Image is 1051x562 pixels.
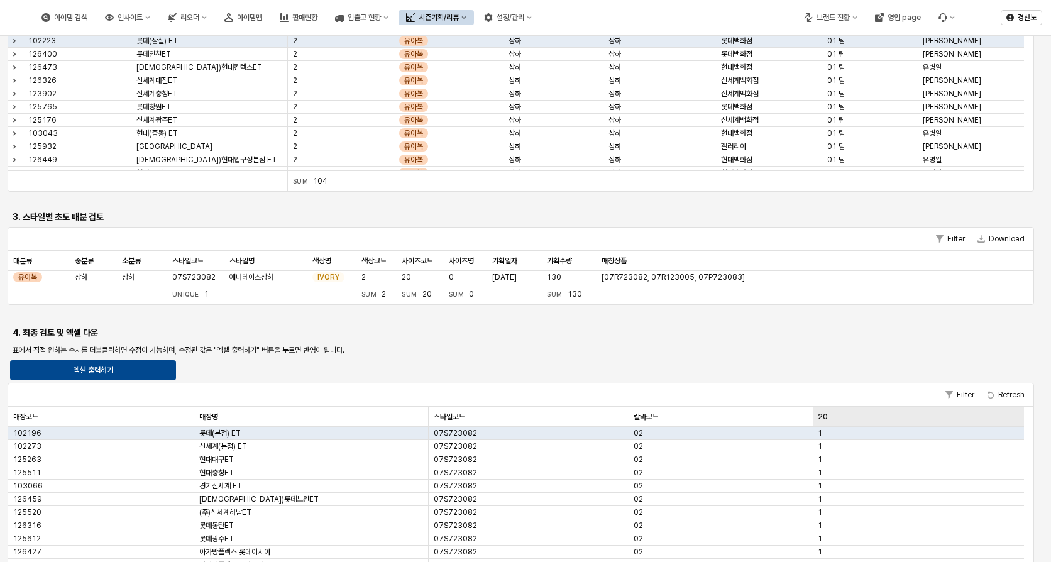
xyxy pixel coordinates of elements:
[402,256,433,266] span: 사이즈코드
[8,152,25,167] div: Expand row
[509,102,521,112] span: 상하
[180,13,199,22] div: 리오더
[317,272,339,282] span: IVORY
[608,128,621,138] span: 상하
[199,412,218,422] span: 매장명
[97,10,158,25] div: 인사이트
[818,468,822,478] span: 1
[634,441,643,451] span: 02
[172,289,209,299] div: 1
[449,256,474,266] span: 사이즈명
[75,256,94,266] span: 중분류
[293,75,297,85] span: 2
[34,10,95,25] button: 아이템 검색
[434,412,465,422] span: 스타일코드
[8,33,25,48] div: Expand row
[923,102,981,112] span: [PERSON_NAME]
[1018,13,1037,23] p: 경선노
[721,49,752,59] span: 롯데백화점
[292,13,317,22] div: 판매현황
[404,155,423,165] span: 유아복
[509,49,521,59] span: 상하
[940,387,979,402] button: Filter
[160,10,214,25] button: 리오더
[509,168,521,178] span: 상하
[923,75,981,85] span: [PERSON_NAME]
[972,231,1030,246] button: Download
[229,256,255,266] span: 스타일명
[404,128,423,138] span: 유아복
[217,10,270,25] button: 아이템맵
[327,10,396,25] div: 입출고 현황
[13,428,41,438] span: 102196
[923,141,981,152] span: [PERSON_NAME]
[434,521,477,531] span: 07S723082
[721,128,752,138] span: 현대백화점
[434,507,477,517] span: 07S723082
[796,10,865,25] div: 브랜드 전환
[28,49,57,59] span: 126400
[547,290,568,298] span: Sum
[199,428,241,438] span: 롯데(본점) ET
[293,102,297,112] span: 2
[634,428,643,438] span: 02
[13,534,41,544] span: 125612
[54,13,87,22] div: 아이템 검색
[8,86,25,101] div: Expand row
[348,13,381,22] div: 입출고 현황
[721,115,759,125] span: 신세계백화점
[136,141,212,152] span: [GEOGRAPHIC_DATA]
[509,75,521,85] span: 상하
[492,256,517,266] span: 기획일자
[568,290,582,299] span: 130
[404,75,423,85] span: 유아복
[509,89,521,99] span: 상하
[199,441,247,451] span: 신세계(본점) ET
[608,49,621,59] span: 상하
[818,428,822,438] span: 1
[399,10,474,25] div: 시즌기획/리뷰
[509,115,521,125] span: 상하
[199,507,251,517] span: (주)신세계하남ET
[476,10,539,25] div: 설정/관리
[721,36,752,46] span: 롯데백화점
[361,272,366,282] span: 2
[293,177,314,185] span: Sum
[28,75,57,85] span: 126326
[434,534,477,544] span: 07S723082
[122,256,141,266] span: 소분류
[827,115,845,125] span: 01 팀
[817,13,850,22] div: 브랜드 전환
[361,290,382,298] span: Sum
[434,455,477,465] span: 07S723082
[449,272,454,282] span: 0
[818,494,822,504] span: 1
[634,521,643,531] span: 02
[172,256,204,266] span: 스타일코드
[931,10,962,25] div: Menu item 6
[28,155,57,165] span: 126449
[827,75,845,85] span: 01 팀
[608,89,621,99] span: 상하
[199,494,319,504] span: [DEMOGRAPHIC_DATA])롯데노원ET
[404,49,423,59] span: 유아복
[13,481,43,491] span: 103066
[547,256,572,266] span: 기획수량
[402,290,422,298] span: Sum
[404,62,423,72] span: 유아복
[867,10,928,25] div: 영업 page
[608,62,621,72] span: 상하
[293,155,297,165] span: 2
[602,256,627,266] span: 매칭상품
[982,387,1030,402] button: Refresh
[237,13,262,22] div: 아이템맵
[818,534,822,544] span: 1
[404,89,423,99] span: 유아복
[74,365,113,375] p: 엑셀 출력하기
[509,155,521,165] span: 상하
[434,468,477,478] span: 07S723082
[818,481,822,491] span: 1
[8,113,25,128] div: Expand row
